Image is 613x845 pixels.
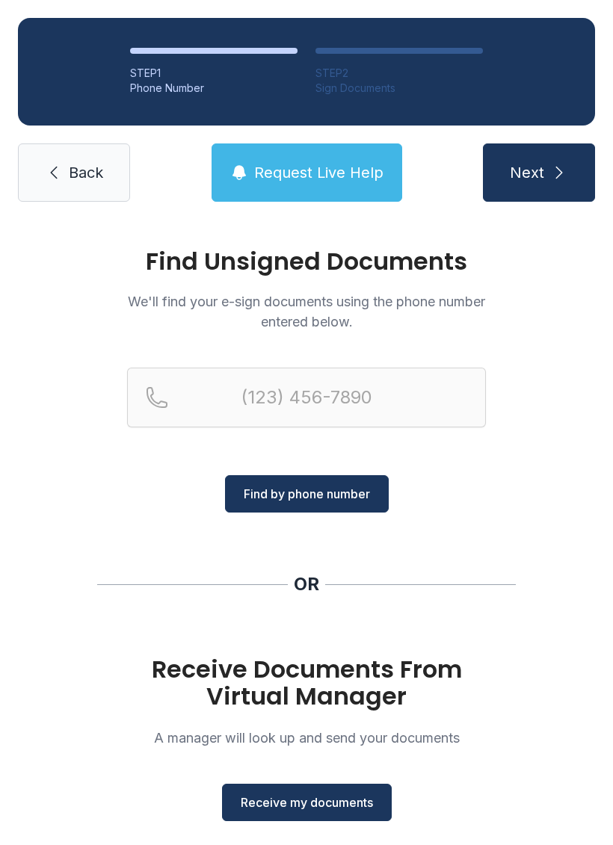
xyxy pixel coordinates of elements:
[510,162,544,183] span: Next
[244,485,370,503] span: Find by phone number
[127,291,486,332] p: We'll find your e-sign documents using the phone number entered below.
[130,81,298,96] div: Phone Number
[127,250,486,273] h1: Find Unsigned Documents
[241,793,373,811] span: Receive my documents
[130,66,298,81] div: STEP 1
[127,728,486,748] p: A manager will look up and send your documents
[315,81,483,96] div: Sign Documents
[127,656,486,710] h1: Receive Documents From Virtual Manager
[127,368,486,427] input: Reservation phone number
[294,572,319,596] div: OR
[315,66,483,81] div: STEP 2
[254,162,383,183] span: Request Live Help
[69,162,103,183] span: Back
